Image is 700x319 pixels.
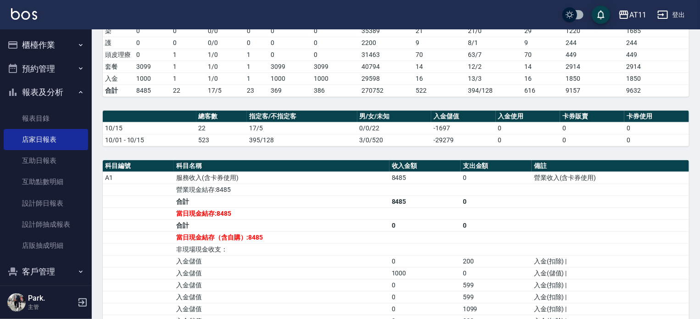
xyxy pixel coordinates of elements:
td: 1 [244,73,268,84]
td: 服務收入(含卡券使用) [174,172,389,184]
th: 科目名稱 [174,160,389,172]
td: 0 [134,37,171,49]
td: 0 [461,219,532,231]
td: 599 [461,291,532,303]
td: 0 [311,37,359,49]
td: 1000 [389,267,461,279]
td: 9 [522,37,563,49]
td: 1 [171,49,206,61]
td: 0 [461,267,532,279]
td: 0 [389,303,461,315]
td: 21 [413,25,466,37]
td: 200 [461,255,532,267]
td: 12 / 2 [466,61,522,73]
td: 入金(扣除) | [532,255,689,267]
button: 櫃檯作業 [4,33,88,57]
td: 270752 [359,84,413,96]
td: 9157 [563,84,624,96]
a: 設計師日報表 [4,193,88,214]
td: 616 [522,84,563,96]
th: 總客數 [196,111,247,123]
td: 0 [389,255,461,267]
td: 套餐 [103,61,134,73]
td: 0 [624,134,689,146]
td: 入金 [103,73,134,84]
p: 主管 [28,303,75,311]
td: 0 / 0 [206,37,244,49]
td: 40794 [359,61,413,73]
td: 0 [560,122,624,134]
td: 0 [244,37,268,49]
td: 9 [413,37,466,49]
td: 8 / 1 [466,37,522,49]
img: Logo [11,8,37,20]
td: 非現場現金收支： [174,243,389,255]
th: 入金儲值 [431,111,495,123]
td: 394/128 [466,84,522,96]
td: 2914 [563,61,624,73]
td: 1220 [563,25,624,37]
td: 8485 [389,196,461,207]
td: 17/5 [247,122,357,134]
td: 3099 [134,61,171,73]
td: 1 [171,73,206,84]
th: 男/女/未知 [357,111,432,123]
td: 當日現金結存:8485 [174,207,389,219]
td: 0 [389,219,461,231]
td: 14 [522,61,563,73]
th: 收入金額 [389,160,461,172]
td: 1 / 0 [206,73,244,84]
th: 卡券販賣 [560,111,624,123]
button: 報表及分析 [4,80,88,104]
td: 營業現金結存:8485 [174,184,389,196]
td: 0 [389,279,461,291]
td: 護 [103,37,134,49]
td: 0 [461,172,532,184]
td: 2914 [624,61,689,73]
td: 29 [522,25,563,37]
td: 14 [413,61,466,73]
td: 369 [268,84,311,96]
td: 0 [244,25,268,37]
td: 0 [268,49,311,61]
td: 入金儲值 [174,303,389,315]
td: 1 [171,61,206,73]
th: 備註 [532,160,689,172]
td: 1850 [563,73,624,84]
div: AT11 [629,9,646,21]
td: 10/01 - 10/15 [103,134,196,146]
td: 1685 [624,25,689,37]
td: 營業收入(含卡券使用) [532,172,689,184]
button: save [592,6,610,24]
td: 13 / 3 [466,73,522,84]
h5: Park. [28,294,75,303]
td: 1000 [134,73,171,84]
td: 0 [311,25,359,37]
td: 0 [560,134,624,146]
th: 入金使用 [496,111,560,123]
td: 1 / 0 [206,61,244,73]
td: 35389 [359,25,413,37]
td: 0 [496,134,560,146]
td: 3/0/520 [357,134,432,146]
th: 科目編號 [103,160,174,172]
td: 449 [563,49,624,61]
td: 1000 [311,73,359,84]
button: 登出 [654,6,689,23]
td: 1 [244,49,268,61]
td: 入金儲值 [174,291,389,303]
td: 頭皮理療 [103,49,134,61]
button: 客戶管理 [4,260,88,284]
td: 入金(扣除) | [532,279,689,291]
td: 0 [134,49,171,61]
td: 70 [413,49,466,61]
td: 17/5 [206,84,244,96]
td: 22 [196,122,247,134]
td: 0/0/22 [357,122,432,134]
th: 支出金額 [461,160,532,172]
td: 599 [461,279,532,291]
td: 0 [268,37,311,49]
td: 0 [171,25,206,37]
td: 244 [563,37,624,49]
td: 21 / 0 [466,25,522,37]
